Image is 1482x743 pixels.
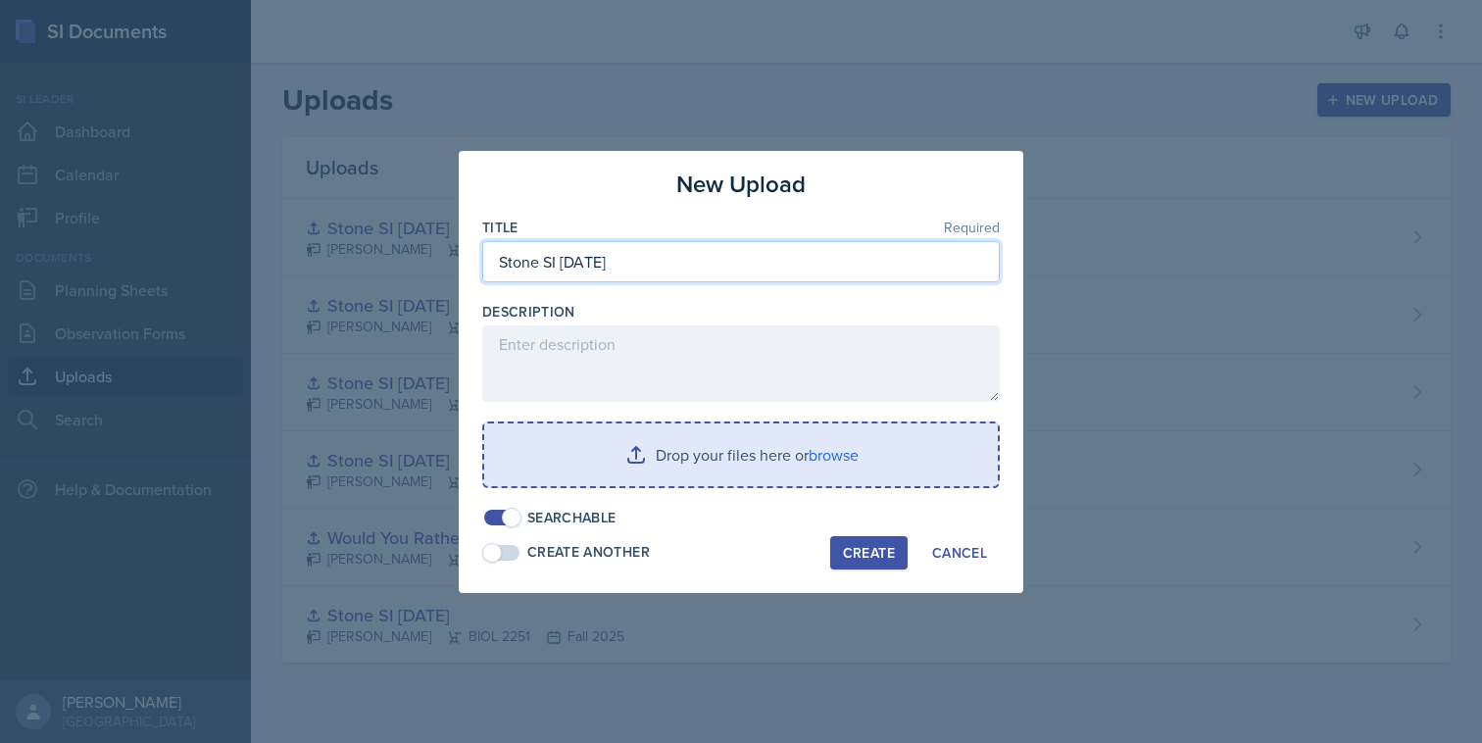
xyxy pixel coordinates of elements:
div: Create Another [527,542,650,563]
button: Create [830,536,908,570]
div: Searchable [527,508,617,528]
span: Required [944,221,1000,234]
div: Create [843,545,895,561]
div: Cancel [932,545,987,561]
label: Description [482,302,575,322]
button: Cancel [919,536,1000,570]
h3: New Upload [676,167,806,202]
label: Title [482,218,519,237]
input: Enter title [482,241,1000,282]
